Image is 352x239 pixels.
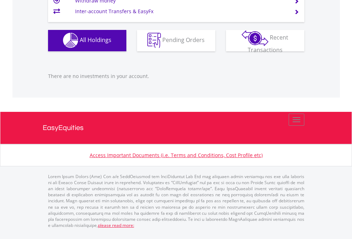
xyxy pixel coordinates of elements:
img: pending_instructions-wht.png [147,33,161,48]
img: transactions-zar-wht.png [242,30,268,46]
span: Recent Transactions [248,33,289,54]
a: Access Important Documents (i.e. Terms and Conditions, Cost Profile etc) [90,152,263,159]
button: Recent Transactions [226,30,304,51]
p: Lorem Ipsum Dolors (Ame) Con a/e SeddOeiusmod tem InciDiduntut Lab Etd mag aliquaen admin veniamq... [48,173,304,228]
button: All Holdings [48,30,126,51]
img: holdings-wht.png [63,33,78,48]
p: There are no investments in your account. [48,73,304,80]
span: Pending Orders [162,36,205,44]
span: All Holdings [80,36,111,44]
td: Inter-account Transfers & EasyFx [75,6,285,17]
a: EasyEquities [43,112,310,144]
a: please read more: [98,222,134,228]
button: Pending Orders [137,30,215,51]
